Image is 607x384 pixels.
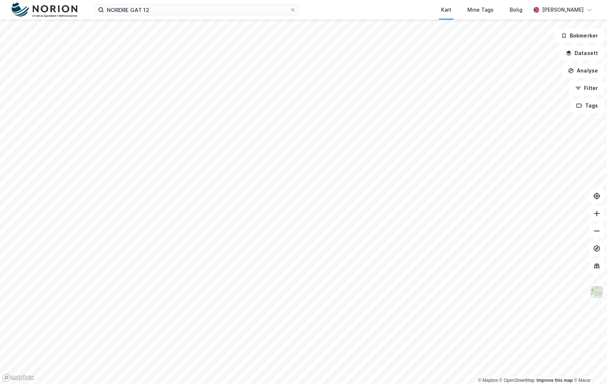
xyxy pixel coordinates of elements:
[590,285,604,299] img: Z
[537,378,573,383] a: Improve this map
[542,5,584,14] div: [PERSON_NAME]
[467,5,494,14] div: Mine Tags
[562,63,604,78] button: Analyse
[569,81,604,95] button: Filter
[478,378,498,383] a: Mapbox
[570,98,604,113] button: Tags
[441,5,451,14] div: Kart
[12,3,77,17] img: norion-logo.80e7a08dc31c2e691866.png
[2,373,34,382] a: Mapbox homepage
[571,349,607,384] iframe: Chat Widget
[510,5,522,14] div: Bolig
[499,378,535,383] a: OpenStreetMap
[555,28,604,43] button: Bokmerker
[104,4,290,15] input: Søk på adresse, matrikkel, gårdeiere, leietakere eller personer
[571,349,607,384] div: Kontrollprogram for chat
[560,46,604,60] button: Datasett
